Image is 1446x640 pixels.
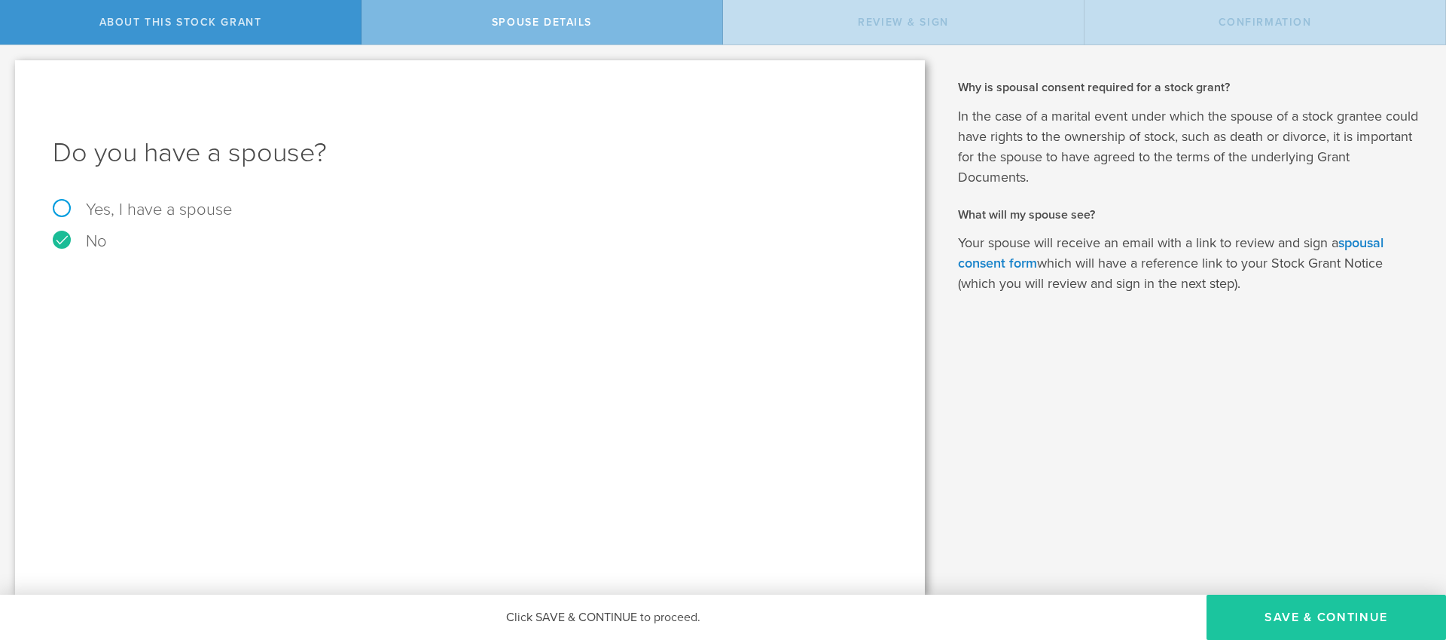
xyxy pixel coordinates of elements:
[958,106,1423,188] p: In the case of a marital event under which the spouse of a stock grantee could have rights to the...
[53,135,887,171] h1: Do you have a spouse?
[958,207,1423,223] h2: What will my spouse see?
[53,233,887,250] label: No
[99,16,262,29] span: About this stock grant
[958,79,1423,96] h2: Why is spousal consent required for a stock grant?
[1207,595,1446,640] button: Save & Continue
[1219,16,1312,29] span: Confirmation
[492,16,592,29] span: Spouse Details
[53,201,887,218] label: Yes, I have a spouse
[858,16,949,29] span: Review & Sign
[958,233,1423,294] p: Your spouse will receive an email with a link to review and sign a which will have a reference li...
